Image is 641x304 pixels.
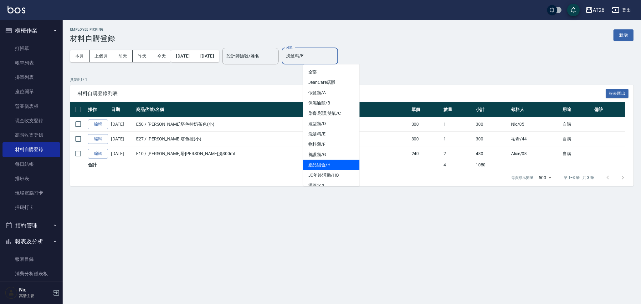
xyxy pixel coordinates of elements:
th: 數量 [442,102,474,117]
th: 領料人 [510,102,561,117]
li: 產品組合/H [303,160,360,170]
li: JeanCare店販 [303,77,360,88]
a: 排班表 [3,171,60,186]
a: 營業儀表板 [3,99,60,114]
li: JC年終活動/HQ [303,170,360,180]
td: 1 [442,132,474,146]
a: 打帳單 [3,41,60,56]
td: Nic /05 [510,117,561,132]
li: 養護類/G [303,149,360,160]
a: 現場電腦打卡 [3,186,60,200]
th: 用途 [561,102,593,117]
td: 祐希 /44 [510,132,561,146]
p: 每頁顯示數量 [511,175,534,180]
th: 小計 [474,102,510,117]
h5: Nic [19,287,51,293]
li: 染膏,彩護,雙氧/C [303,108,360,119]
td: 合計 [86,161,110,169]
a: 消費分析儀表板 [3,266,60,281]
td: 1 [442,117,474,132]
li: 假髮類/A [303,88,360,98]
td: 自購 [561,132,593,146]
button: 前天 [113,50,133,62]
li: 保濕油類/B [303,98,360,108]
li: 洗髮精/E [303,129,360,139]
a: 帳單列表 [3,56,60,70]
h2: Employee Picking [70,28,115,32]
a: 掛單列表 [3,70,60,84]
td: 1080 [474,161,510,169]
td: E50 / [PERSON_NAME]塔色控奶茶色(小) [135,117,410,132]
li: 燙藥水/I [303,180,360,191]
button: 今天 [152,50,171,62]
td: [DATE] [110,132,135,146]
td: E27 / [PERSON_NAME]塔色控(小) [135,132,410,146]
td: 300 [474,117,510,132]
th: 單價 [410,102,442,117]
button: AT26 [583,4,607,17]
button: 上個月 [90,50,113,62]
li: 全部 [303,67,360,77]
span: 材料自購登錄列表 [78,90,606,97]
button: 櫃檯作業 [3,23,60,39]
img: Logo [8,6,25,13]
th: 商品代號/名稱 [135,102,410,117]
a: 材料自購登錄 [3,142,60,157]
a: 掃碼打卡 [3,200,60,215]
button: 報表及分析 [3,233,60,250]
button: 本月 [70,50,90,62]
td: [DATE] [110,117,135,132]
a: 每日結帳 [3,157,60,171]
td: 300 [410,117,442,132]
a: 現金收支登錄 [3,114,60,128]
label: 分類 [286,45,293,50]
div: 500 [536,169,554,186]
a: 編輯 [88,134,108,144]
a: 座位開單 [3,84,60,99]
p: 高階主管 [19,293,51,299]
a: 報表目錄 [3,252,60,266]
button: 新增 [613,29,633,41]
a: 高階收支登錄 [3,128,60,142]
button: 登出 [609,4,633,16]
th: 備註 [593,102,625,117]
td: E10 / [PERSON_NAME]塔[PERSON_NAME]洗300ml [135,146,410,161]
th: 操作 [86,102,110,117]
a: 報表匯出 [606,90,629,96]
button: 昨天 [133,50,152,62]
td: 480 [474,146,510,161]
li: 物料類/F [303,139,360,149]
h3: 材料自購登錄 [70,34,115,43]
li: 造型類/D [303,119,360,129]
button: [DATE] [195,50,219,62]
p: 共 3 筆, 1 / 1 [70,77,633,83]
th: 日期 [110,102,135,117]
a: 新增 [613,32,633,38]
td: [DATE] [110,146,135,161]
div: AT26 [593,6,604,14]
button: save [567,4,580,16]
button: [DATE] [171,50,195,62]
button: 預約管理 [3,217,60,234]
td: 2 [442,146,474,161]
td: 240 [410,146,442,161]
td: 300 [474,132,510,146]
td: 自購 [561,146,593,161]
td: 4 [442,161,474,169]
a: 店家區間累計表 [3,281,60,295]
img: Person [5,286,18,299]
td: Alice /08 [510,146,561,161]
p: 第 1–3 筆 共 3 筆 [564,175,594,180]
a: 編輯 [88,149,108,159]
button: 報表匯出 [606,89,629,99]
a: 編輯 [88,119,108,129]
td: 300 [410,132,442,146]
td: 自購 [561,117,593,132]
